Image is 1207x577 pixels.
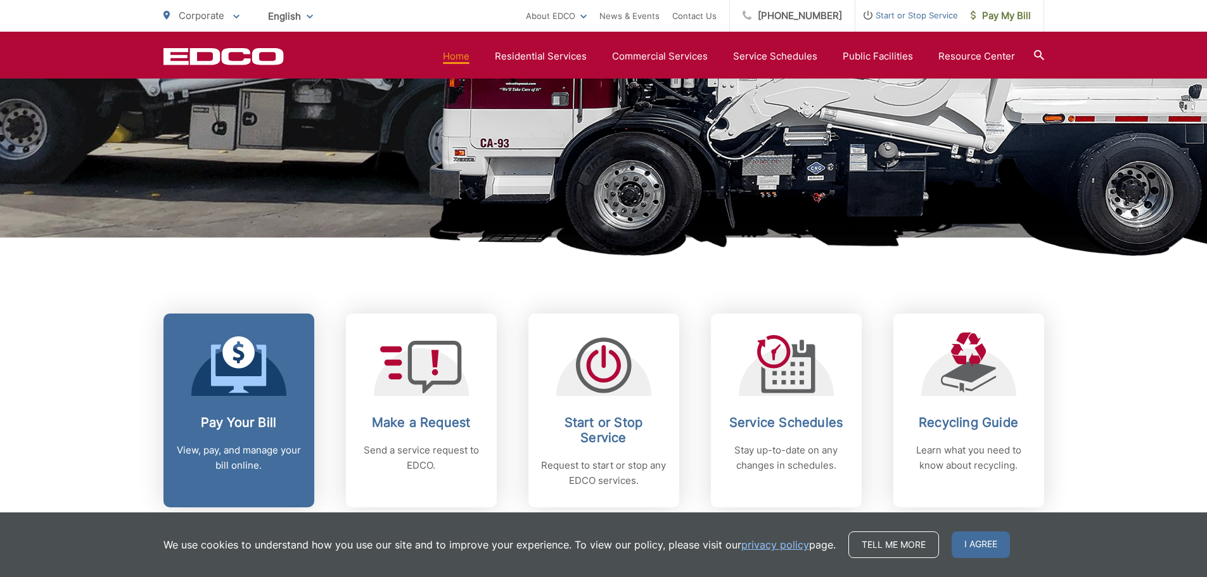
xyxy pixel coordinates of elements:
[163,48,284,65] a: EDCD logo. Return to the homepage.
[843,49,913,64] a: Public Facilities
[938,49,1015,64] a: Resource Center
[443,49,469,64] a: Home
[906,415,1031,430] h2: Recycling Guide
[176,443,302,473] p: View, pay, and manage your bill online.
[163,537,836,552] p: We use cookies to understand how you use our site and to improve your experience. To view our pol...
[952,531,1010,558] span: I agree
[359,443,484,473] p: Send a service request to EDCO.
[541,415,667,445] h2: Start or Stop Service
[526,8,587,23] a: About EDCO
[179,10,224,22] span: Corporate
[848,531,939,558] a: Tell me more
[163,314,314,507] a: Pay Your Bill View, pay, and manage your bill online.
[346,314,497,507] a: Make a Request Send a service request to EDCO.
[741,537,809,552] a: privacy policy
[359,415,484,430] h2: Make a Request
[906,443,1031,473] p: Learn what you need to know about recycling.
[541,458,667,488] p: Request to start or stop any EDCO services.
[724,443,849,473] p: Stay up-to-date on any changes in schedules.
[176,415,302,430] h2: Pay Your Bill
[672,8,717,23] a: Contact Us
[724,415,849,430] h2: Service Schedules
[711,314,862,507] a: Service Schedules Stay up-to-date on any changes in schedules.
[893,314,1044,507] a: Recycling Guide Learn what you need to know about recycling.
[599,8,660,23] a: News & Events
[733,49,817,64] a: Service Schedules
[971,8,1031,23] span: Pay My Bill
[259,5,323,27] span: English
[495,49,587,64] a: Residential Services
[612,49,708,64] a: Commercial Services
